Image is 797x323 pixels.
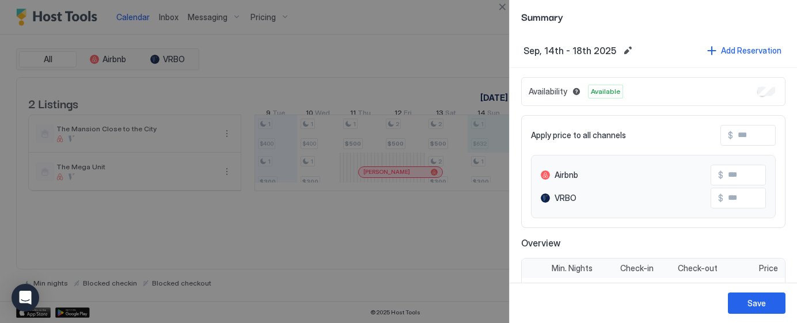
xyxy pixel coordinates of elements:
span: $ [728,130,733,140]
span: $ [718,193,723,203]
span: Sep, 14th - 18th 2025 [523,45,616,56]
span: Min. Nights [552,263,593,273]
button: Add Reservation [705,43,783,58]
span: Apply price to all channels [531,130,626,140]
button: Save [728,292,785,314]
span: Overview [521,237,785,249]
span: $ [718,170,723,180]
button: Edit date range [621,44,635,58]
span: Check-in [620,263,654,273]
button: Blocked dates override all pricing rules and remain unavailable until manually unblocked [570,85,583,98]
span: Availability [529,86,567,97]
div: Save [747,297,766,309]
span: Summary [521,9,785,24]
span: Airbnb [555,170,578,180]
div: Add Reservation [721,44,781,56]
span: Check-out [678,263,718,273]
span: Available [591,86,620,97]
div: Open Intercom Messenger [12,284,39,311]
span: Price [759,263,778,273]
span: VRBO [555,193,576,203]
